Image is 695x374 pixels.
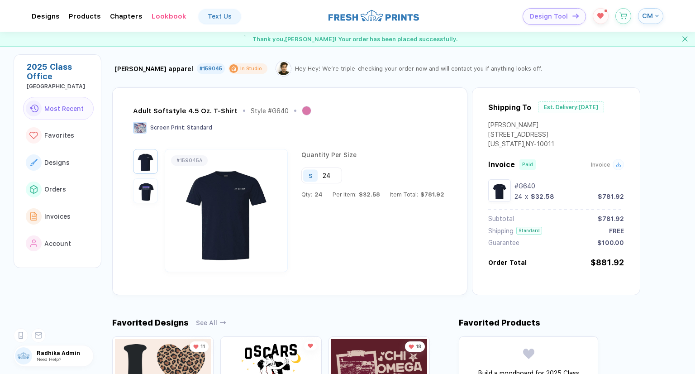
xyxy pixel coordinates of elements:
[114,65,193,72] div: [PERSON_NAME] apparel
[609,227,624,235] div: FREE
[69,12,101,20] div: ProductsToggle dropdown menu
[488,227,514,235] div: Shipping
[523,8,586,25] button: Design Toolicon
[15,347,32,364] img: user profile
[44,213,71,220] span: Invoices
[530,13,568,20] span: Design Tool
[598,215,624,222] div: $781.92
[152,12,186,20] div: LookbookToggle dropdown menu chapters
[190,341,209,352] div: 11
[277,62,290,75] img: Tariq.png
[390,191,444,198] div: Item Total:
[23,151,94,174] button: link to iconDesigns
[44,132,74,139] span: Favorites
[23,205,94,228] button: link to iconInvoices
[30,185,38,193] img: link to icon
[416,344,421,350] span: 18
[176,158,202,163] div: # 159045A
[133,122,147,134] img: Screen Print
[187,125,212,131] span: Standard
[459,318,540,327] div: Favorited Products
[488,259,527,266] div: Order Total
[167,158,285,264] img: 1756736923584ylzuc_nt_front.png
[312,191,323,198] span: 24
[597,239,624,246] div: $100.00
[488,121,554,131] div: [PERSON_NAME]
[29,132,38,139] img: link to icon
[30,240,38,248] img: link to icon
[522,162,533,168] div: Paid
[135,181,156,201] img: 1756736923584yzrdz_nt_back.png
[488,160,515,169] span: Invoice
[23,124,94,147] button: link to iconFavorites
[23,232,94,255] button: link to iconAccount
[591,162,610,168] span: Invoice
[538,101,604,113] div: Est. Delivery: [DATE]
[514,193,522,200] div: 24
[200,66,222,72] div: #159045
[357,191,380,198] span: $32.58
[32,12,60,20] div: DesignsToggle dropdown menu
[27,62,94,81] div: 2025 Class Office
[133,107,238,115] div: Adult Softstyle 4.5 Oz. T-Shirt
[251,107,289,115] div: Style # G640
[135,151,156,172] img: 1756736923584ylzuc_nt_front.png
[44,105,84,112] span: Most Recent
[605,10,607,12] sup: 1
[531,193,554,200] div: $32.58
[405,341,425,352] div: 18
[309,172,313,179] div: S
[237,32,252,46] img: success gif
[196,319,217,326] span: See All
[488,140,554,150] div: [US_STATE] , NY - 10011
[590,258,624,267] div: $881.92
[572,14,579,19] img: icon
[199,9,241,24] a: Text Us
[208,13,232,20] div: Text Us
[301,151,444,168] div: Quantity Per Size
[333,191,380,198] div: Per Item:
[516,227,542,235] div: Standard
[150,125,186,131] span: Screen Print :
[30,212,38,221] img: link to icon
[112,318,189,327] div: Favorited Designs
[44,186,66,193] span: Orders
[23,178,94,201] button: link to iconOrders
[524,193,529,200] div: x
[200,344,205,350] span: 11
[37,356,61,362] span: Need Help?
[29,105,38,112] img: link to icon
[152,12,186,20] div: Lookbook
[30,159,38,166] img: link to icon
[488,131,554,140] div: [STREET_ADDRESS]
[488,215,514,222] div: Subtotal
[295,65,542,72] div: Hey Hey! We’re triple-checking your order now and will contact you if anything looks off.
[328,9,419,23] img: logo
[37,350,93,356] span: Radhika Admin
[642,12,653,20] span: CM
[110,12,143,20] div: ChaptersToggle dropdown menu chapters
[27,83,94,90] div: Abilene Christian University
[44,240,71,247] span: Account
[44,159,70,166] span: Designs
[240,65,262,72] div: In Studio
[196,319,226,326] button: See All
[514,182,624,190] div: #G640
[252,36,458,43] span: Thank you, [PERSON_NAME] ! Your order has been placed successfully.
[23,97,94,120] button: link to iconMost Recent
[301,191,323,198] div: Qty:
[488,239,519,246] div: Guarantee
[418,191,444,198] span: $781.92
[490,182,509,200] img: 1756736923584ylzuc_nt_front.png
[598,193,624,200] div: $781.92
[488,103,531,112] div: Shipping To
[638,8,663,24] button: CM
